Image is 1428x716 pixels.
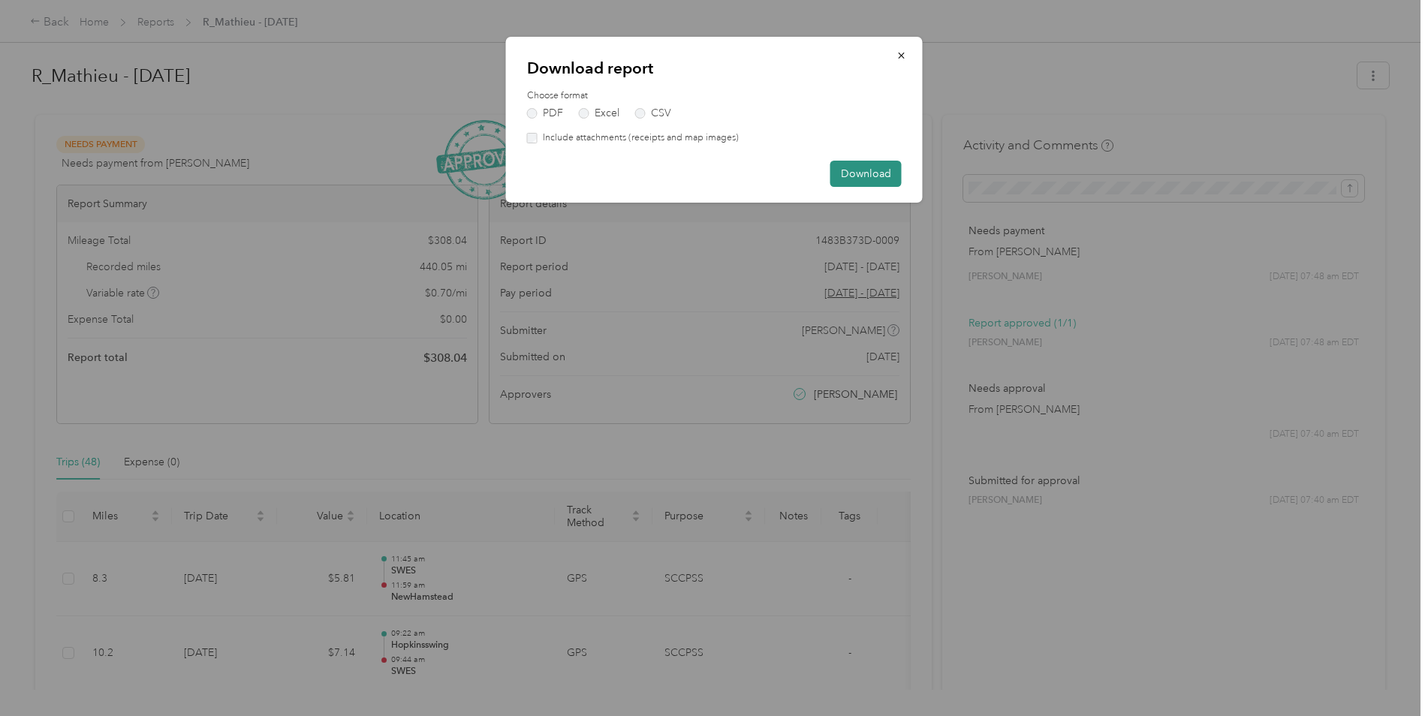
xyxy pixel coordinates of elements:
button: Download [830,161,902,187]
label: PDF [527,108,563,119]
label: Include attachments (receipts and map images) [538,131,739,145]
p: Download report [527,58,902,79]
label: Choose format [527,89,902,103]
iframe: Everlance-gr Chat Button Frame [1344,632,1428,716]
label: CSV [635,108,671,119]
label: Excel [579,108,619,119]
